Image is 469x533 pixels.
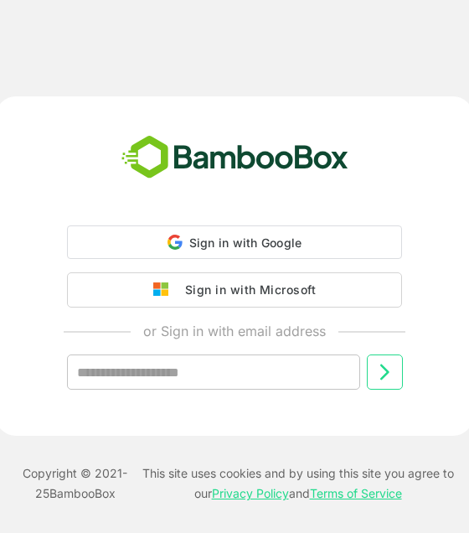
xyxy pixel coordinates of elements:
[310,486,402,500] a: Terms of Service
[133,463,462,504] p: This site uses cookies and by using this site you agree to our and
[153,282,177,298] img: google
[212,486,289,500] a: Privacy Policy
[67,225,402,259] div: Sign in with Google
[177,279,316,301] div: Sign in with Microsoft
[112,130,358,185] img: bamboobox
[143,321,326,341] p: or Sign in with email address
[17,463,133,504] p: Copyright © 2021- 25 BambooBox
[189,235,302,250] span: Sign in with Google
[67,272,402,308] button: Sign in with Microsoft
